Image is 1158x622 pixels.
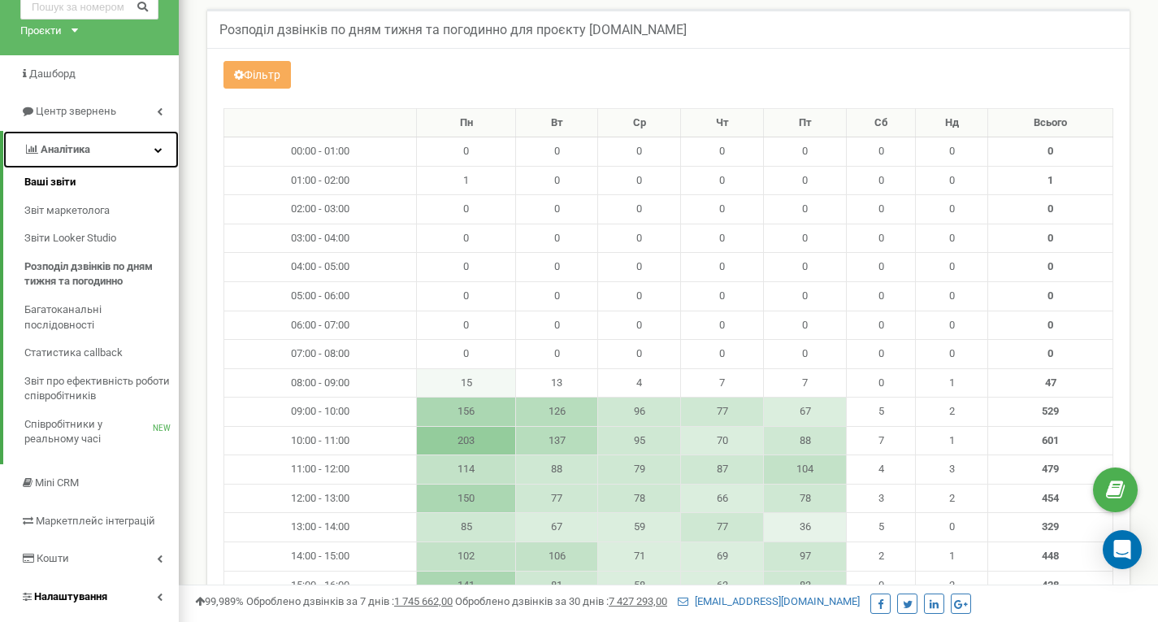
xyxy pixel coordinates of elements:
span: Ваші звіти [24,175,76,190]
td: 70 [681,426,764,455]
strong: 601 [1042,434,1059,446]
td: 0 [515,224,598,253]
strong: 0 [1047,202,1053,215]
a: [EMAIL_ADDRESS][DOMAIN_NAME] [678,595,860,607]
td: 0 [847,195,916,224]
td: 126 [515,398,598,427]
td: 2 [916,484,988,513]
td: 0 [847,368,916,398]
td: 0 [417,224,515,253]
td: 0 [847,311,916,340]
td: 7 [681,368,764,398]
span: Багатоканальні послідовності [24,302,171,333]
td: 104 [764,455,847,485]
span: 99,989% [195,595,244,607]
td: 0 [847,571,916,600]
td: 0 [681,166,764,195]
td: 0 [916,137,988,167]
td: 102 [417,542,515,572]
td: 95 [598,426,681,455]
a: Розподіл дзвінків по дням тижня та погодинно [24,253,179,296]
strong: 479 [1042,463,1059,475]
td: 0 [598,311,681,340]
td: 78 [764,484,847,513]
a: Звіт про ефективність роботи співробітників [24,368,179,411]
td: 00:00 - 01:00 [224,137,417,167]
strong: 428 [1042,579,1059,591]
td: 0 [515,340,598,369]
td: 12:00 - 13:00 [224,484,417,513]
td: 79 [598,455,681,485]
td: 04:00 - 05:00 [224,253,417,282]
td: 0 [515,253,598,282]
td: 3 [916,455,988,485]
td: 0 [515,137,598,167]
strong: 0 [1047,319,1053,331]
span: Оброблено дзвінків за 7 днів : [246,595,453,607]
td: 13:00 - 14:00 [224,513,417,542]
td: 0 [847,340,916,369]
td: 66 [681,484,764,513]
td: 0 [598,224,681,253]
span: Дашборд [29,67,76,80]
td: 08:00 - 09:00 [224,368,417,398]
td: 03:00 - 04:00 [224,224,417,253]
strong: 454 [1042,492,1059,504]
td: 5 [847,398,916,427]
td: 156 [417,398,515,427]
strong: 0 [1047,260,1053,272]
td: 0 [916,166,988,195]
td: 59 [598,513,681,542]
td: 88 [764,426,847,455]
a: Багатоканальні послідовності [24,296,179,339]
td: 0 [598,166,681,195]
strong: 529 [1042,405,1059,417]
th: Нд [916,108,988,137]
td: 0 [916,195,988,224]
a: Звіти Looker Studio [24,224,179,253]
h5: Розподіл дзвінків по дням тижня та погодинно для проєкту [DOMAIN_NAME] [219,23,687,37]
td: 0 [847,166,916,195]
td: 87 [681,455,764,485]
td: 3 [847,484,916,513]
span: Звіти Looker Studio [24,231,116,246]
td: 77 [681,513,764,542]
th: Сб [847,108,916,137]
td: 0 [764,311,847,340]
td: 05:00 - 06:00 [224,281,417,311]
td: 0 [681,311,764,340]
a: Звіт маркетолога [24,197,179,225]
td: 15:00 - 16:00 [224,571,417,600]
td: 0 [515,166,598,195]
td: 0 [847,281,916,311]
td: 14:00 - 15:00 [224,542,417,572]
td: 0 [847,253,916,282]
td: 4 [847,455,916,485]
strong: 329 [1042,520,1059,533]
strong: 0 [1047,145,1053,157]
strong: 0 [1047,232,1053,244]
span: Співробітники у реальному часі [24,417,153,447]
td: 09:00 - 10:00 [224,398,417,427]
td: 0 [916,224,988,253]
td: 150 [417,484,515,513]
td: 1 [916,542,988,572]
span: Оброблено дзвінків за 30 днів : [455,595,667,607]
td: 83 [764,571,847,600]
strong: 1 [1047,174,1053,186]
td: 1 [417,166,515,195]
th: Пт [764,108,847,137]
td: 07:00 - 08:00 [224,340,417,369]
td: 0 [598,137,681,167]
div: Open Intercom Messenger [1103,530,1142,569]
td: 0 [417,253,515,282]
td: 67 [515,513,598,542]
td: 7 [764,368,847,398]
a: Аналiтика [3,131,179,169]
td: 2 [847,542,916,572]
td: 0 [764,340,847,369]
td: 36 [764,513,847,542]
td: 0 [764,166,847,195]
td: 58 [598,571,681,600]
span: Кошти [37,552,69,564]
